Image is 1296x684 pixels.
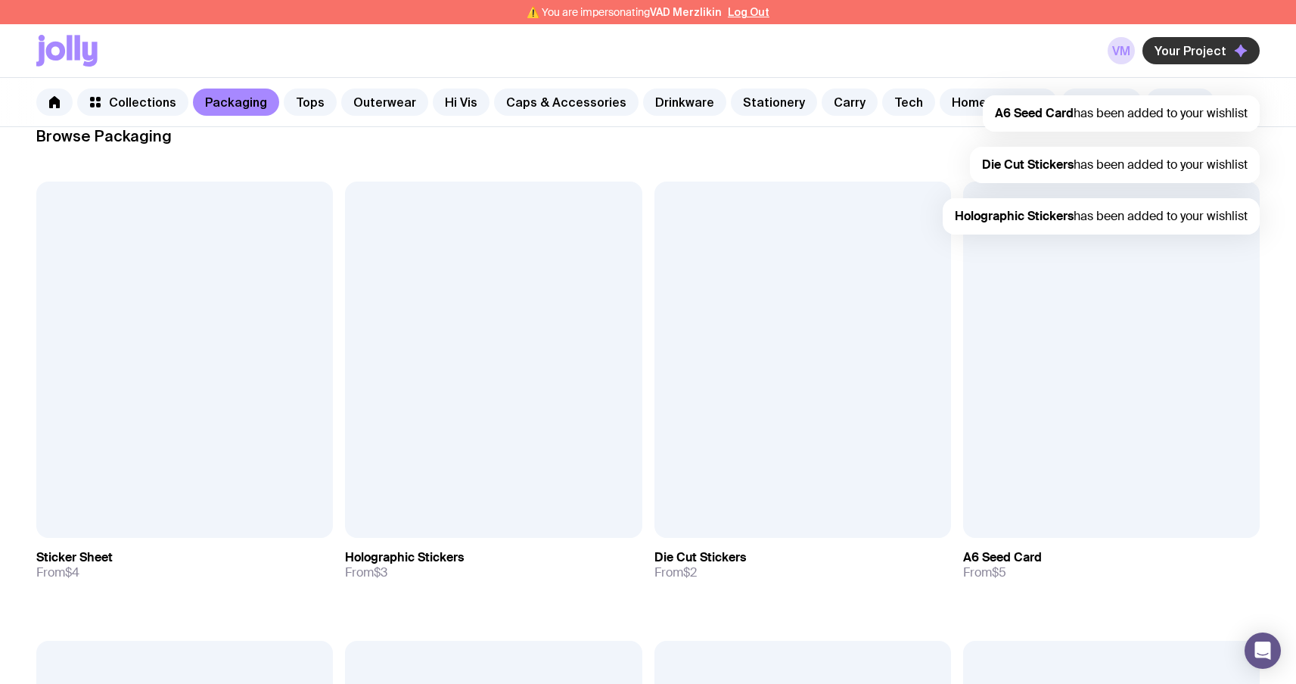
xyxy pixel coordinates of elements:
[193,89,279,116] a: Packaging
[345,550,464,565] h3: Holographic Stickers
[109,95,176,110] span: Collections
[36,538,333,592] a: Sticker SheetFrom$4
[995,105,1248,121] span: has been added to your wishlist
[433,89,489,116] a: Hi Vis
[345,565,387,580] span: From
[992,564,1006,580] span: $5
[683,564,697,580] span: $2
[494,89,639,116] a: Caps & Accessories
[654,550,746,565] h3: Die Cut Stickers
[374,564,387,580] span: $3
[940,89,1057,116] a: Home & Leisure
[882,89,935,116] a: Tech
[995,105,1074,121] strong: A6 Seed Card
[963,538,1260,592] a: A6 Seed CardFrom$5
[955,208,1248,224] span: has been added to your wishlist
[955,208,1074,224] strong: Holographic Stickers
[731,89,817,116] a: Stationery
[341,89,428,116] a: Outerwear
[728,6,769,18] button: Log Out
[822,89,878,116] a: Carry
[982,157,1248,173] span: has been added to your wishlist
[1245,633,1281,669] div: Open Intercom Messenger
[963,565,1006,580] span: From
[345,538,642,592] a: Holographic StickersFrom$3
[982,157,1074,173] strong: Die Cut Stickers
[527,6,722,18] span: ⚠️ You are impersonating
[36,127,1260,145] h2: Browse Packaging
[1108,37,1135,64] a: VM
[654,538,951,592] a: Die Cut StickersFrom$2
[654,565,697,580] span: From
[36,565,79,580] span: From
[77,89,188,116] a: Collections
[284,89,337,116] a: Tops
[1061,89,1142,116] a: Outdoors
[1146,89,1214,116] a: Snacks
[1155,43,1226,58] span: Your Project
[1142,37,1260,64] button: Your Project
[65,564,79,580] span: $4
[643,89,726,116] a: Drinkware
[36,550,113,565] h3: Sticker Sheet
[650,6,722,18] span: VAD Merzlikin
[963,550,1042,565] h3: A6 Seed Card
